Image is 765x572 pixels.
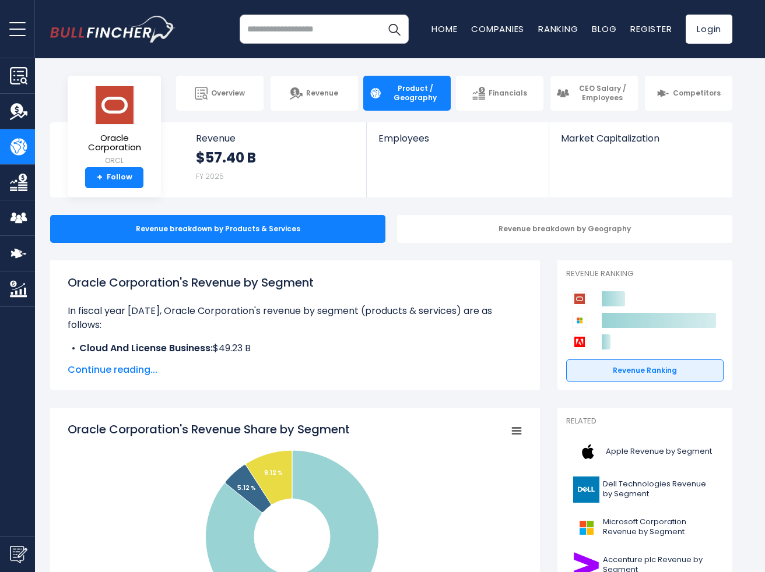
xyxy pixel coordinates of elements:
a: Ranking [538,23,578,35]
p: In fiscal year [DATE], Oracle Corporation's revenue by segment (products & services) are as follows: [68,304,522,332]
li: $49.23 B [68,341,522,355]
span: Overview [211,89,245,98]
a: Apple Revenue by Segment [566,436,724,468]
span: Competitors [673,89,721,98]
span: Continue reading... [68,363,522,377]
span: Oracle Corporation [77,133,152,153]
span: Revenue [196,133,355,144]
a: Competitors [645,76,732,111]
img: MSFT logo [573,514,599,541]
span: Revenue [306,89,338,98]
a: Companies [471,23,524,35]
strong: $57.40 B [196,149,256,167]
a: Employees [367,122,548,164]
a: Revenue Ranking [566,359,724,382]
a: Microsoft Corporation Revenue by Segment [566,511,724,543]
small: FY 2025 [196,171,224,181]
p: Revenue Ranking [566,269,724,279]
div: Revenue breakdown by Geography [397,215,732,243]
a: Login [686,15,732,44]
span: Employees [378,133,536,144]
a: +Follow [85,167,143,188]
a: Product / Geography [363,76,451,111]
tspan: 5.12 % [237,483,256,492]
a: Go to homepage [50,16,176,43]
span: Apple Revenue by Segment [606,447,712,457]
tspan: Oracle Corporation's Revenue Share by Segment [68,421,350,437]
span: Dell Technologies Revenue by Segment [603,479,717,499]
span: Market Capitalization [561,133,720,144]
span: Financials [489,89,527,98]
a: Market Capitalization [549,122,731,164]
img: Adobe competitors logo [572,334,587,349]
a: Revenue [271,76,358,111]
div: Revenue breakdown by Products & Services [50,215,385,243]
tspan: 9.12 % [264,468,283,477]
small: ORCL [77,156,152,166]
img: Oracle Corporation competitors logo [572,291,587,306]
a: Revenue $57.40 B FY 2025 [184,122,367,197]
button: Search [380,15,409,44]
span: Product / Geography [385,84,445,102]
p: Related [566,416,724,426]
b: Cloud And License Business: [79,341,213,355]
h1: Oracle Corporation's Revenue by Segment [68,274,522,291]
a: Overview [176,76,264,111]
span: CEO Salary / Employees [573,84,632,102]
a: Home [431,23,457,35]
span: Microsoft Corporation Revenue by Segment [603,517,717,537]
a: Register [630,23,672,35]
img: DELL logo [573,476,599,503]
a: Financials [456,76,543,111]
img: Microsoft Corporation competitors logo [572,313,587,328]
a: CEO Salary / Employees [550,76,638,111]
img: AAPL logo [573,439,602,465]
a: Oracle Corporation ORCL [76,85,152,167]
a: Dell Technologies Revenue by Segment [566,474,724,506]
strong: + [97,172,103,183]
img: bullfincher logo [50,16,176,43]
a: Blog [592,23,616,35]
